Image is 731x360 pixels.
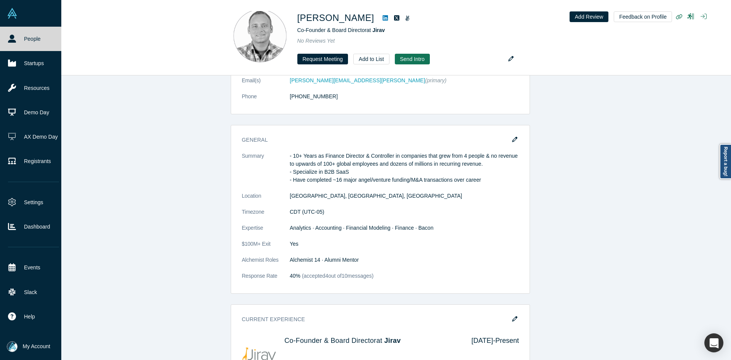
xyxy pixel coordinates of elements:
p: - 10+ Years as Finance Director & Controller in companies that grew from 4 people & no revenue to... [290,152,519,184]
a: [PHONE_NUMBER] [290,93,338,99]
button: Send Intro [395,54,430,64]
span: 40% [290,273,300,279]
button: My Account [7,341,50,352]
h3: Current Experience [242,315,508,323]
span: My Account [23,342,50,350]
button: Add Review [570,11,609,22]
img: Martin Zych's Profile Image [233,11,287,64]
span: (primary) [425,77,447,83]
img: Alchemist Vault Logo [7,8,18,19]
dt: Location [242,192,290,208]
span: No Reviews Yet [297,38,335,44]
dt: Email(s) [242,77,290,93]
img: Mia Scott's Account [7,341,18,352]
dd: Alchemist 14 · Alumni Mentor [290,256,519,264]
span: (accepted 4 out of 10 messages) [300,273,373,279]
dt: Timezone [242,208,290,224]
h3: General [242,136,508,144]
button: Request Meeting [297,54,348,64]
a: [PERSON_NAME][EMAIL_ADDRESS][PERSON_NAME] [290,77,425,83]
dd: CDT (UTC-05) [290,208,519,216]
dt: Response Rate [242,272,290,288]
dd: [GEOGRAPHIC_DATA], [GEOGRAPHIC_DATA], [GEOGRAPHIC_DATA] [290,192,519,200]
a: Jirav [372,27,385,33]
span: Analytics · Accounting · Financial Modeling · Finance · Bacon [290,225,433,231]
dt: Alchemist Roles [242,256,290,272]
h1: [PERSON_NAME] [297,11,374,25]
a: Jirav [384,337,401,344]
button: Add to List [353,54,389,64]
dt: Expertise [242,224,290,240]
dt: Phone [242,93,290,109]
h4: Co-Founder & Board Director at [284,337,461,345]
button: Feedback on Profile [614,11,672,22]
dd: Yes [290,240,519,248]
span: Co-Founder & Board Director at [297,27,385,33]
a: Report a bug! [720,144,731,179]
dt: $100M+ Exit [242,240,290,256]
dt: Summary [242,152,290,192]
span: Help [24,313,35,321]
